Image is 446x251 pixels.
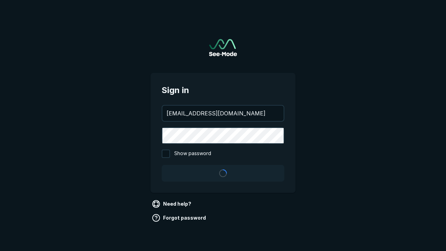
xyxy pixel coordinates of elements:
span: Show password [174,150,211,158]
a: Forgot password [151,212,209,223]
img: See-Mode Logo [209,39,237,56]
input: your@email.com [162,106,284,121]
a: Need help? [151,198,194,210]
span: Sign in [162,84,284,97]
a: Go to sign in [209,39,237,56]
